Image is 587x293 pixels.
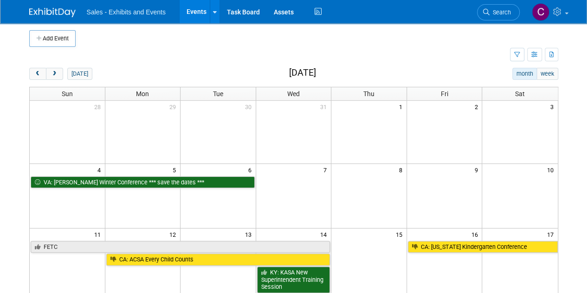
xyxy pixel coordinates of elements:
[441,90,448,98] span: Fri
[93,101,105,112] span: 28
[319,101,331,112] span: 31
[398,164,406,176] span: 8
[532,3,549,21] img: Christine Lurz
[247,164,256,176] span: 6
[473,101,482,112] span: 2
[87,8,166,16] span: Sales - Exhibits and Events
[168,228,180,240] span: 12
[490,9,511,16] span: Search
[29,30,76,47] button: Add Event
[46,68,63,80] button: next
[398,101,406,112] span: 1
[546,164,558,176] span: 10
[168,101,180,112] span: 29
[213,90,223,98] span: Tue
[512,68,537,80] button: month
[29,8,76,17] img: ExhibitDay
[319,228,331,240] span: 14
[473,164,482,176] span: 9
[93,228,105,240] span: 11
[106,254,330,266] a: CA: ACSA Every Child Counts
[62,90,73,98] span: Sun
[408,241,558,253] a: CA: [US_STATE] Kindergarten Conference
[244,101,256,112] span: 30
[31,176,255,189] a: VA: [PERSON_NAME] Winter Conference *** save the dates ***
[29,68,46,80] button: prev
[395,228,406,240] span: 15
[289,68,316,78] h2: [DATE]
[97,164,105,176] span: 4
[172,164,180,176] span: 5
[515,90,525,98] span: Sat
[470,228,482,240] span: 16
[287,90,300,98] span: Wed
[244,228,256,240] span: 13
[546,228,558,240] span: 17
[67,68,92,80] button: [DATE]
[323,164,331,176] span: 7
[477,4,520,20] a: Search
[257,267,330,293] a: KY: KASA New Superintendent Training Session
[136,90,149,98] span: Mon
[31,241,330,253] a: FETC
[363,90,374,98] span: Thu
[549,101,558,112] span: 3
[536,68,558,80] button: week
